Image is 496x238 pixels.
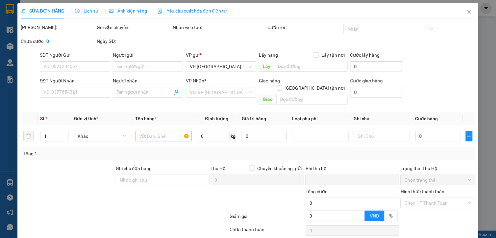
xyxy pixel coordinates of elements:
[350,78,383,83] label: Cước giao hàng
[23,131,34,141] button: delete
[205,116,228,121] span: Định lượng
[158,9,163,14] img: icon
[21,24,95,31] div: [PERSON_NAME]:
[173,24,266,31] div: Nhân viên tạo:
[466,131,473,141] button: plus
[319,51,348,59] span: Lấy tận nơi
[40,116,45,121] span: SL
[259,78,280,83] span: Giao hàng
[389,213,393,219] span: %
[405,175,471,185] span: Chọn trạng thái
[116,175,210,185] input: Ghi chú đơn hàng
[74,116,98,121] span: Đơn vị tính
[466,134,472,139] span: plus
[116,166,152,171] label: Ghi chú đơn hàng
[354,131,410,141] input: Ghi Chú
[158,8,227,14] span: Yêu cầu xuất hóa đơn điện tử
[259,94,276,104] span: Giao
[190,62,252,72] span: VP Nam Trung
[23,150,192,157] div: Tổng: 1
[306,165,399,175] div: Phí thu hộ
[350,52,380,58] label: Cước lấy hàng
[259,52,278,58] span: Lấy hàng
[211,166,226,171] span: Thu Hộ
[242,116,266,121] span: Giá trị hàng
[21,9,25,13] span: edit
[289,112,351,125] th: Loại phụ phí
[230,131,236,141] span: kg
[75,9,80,13] span: clock-circle
[268,24,342,31] div: Cước rồi :
[78,131,126,141] span: Khác
[46,39,49,44] b: 0
[282,84,348,92] span: [GEOGRAPHIC_DATA] tận nơi
[229,213,305,224] div: Giảm giá
[259,61,274,72] span: Lấy
[460,3,479,22] button: Close
[113,77,183,84] div: Người nhận
[350,61,403,72] input: Cước lấy hàng
[21,8,64,14] span: SỬA ĐƠN HÀNG
[306,189,327,194] span: Tổng cước
[370,213,379,219] span: VND
[109,8,147,14] span: Ảnh kiện hàng
[276,94,348,104] input: Dọc đường
[415,116,438,121] span: Cước hàng
[75,8,98,14] span: Lịch sử
[351,112,412,125] th: Ghi chú
[21,38,95,45] div: Chưa cước :
[40,77,110,84] div: SĐT Người Nhận
[40,51,110,59] div: SĐT Người Gửi
[274,61,348,72] input: Dọc đường
[97,24,171,31] div: Gói vận chuyển:
[97,38,171,45] div: Ngày GD:
[113,51,183,59] div: Người gửi
[135,131,191,141] input: VD: Bàn, Ghế
[467,10,472,15] span: close
[401,165,475,172] div: Trạng thái Thu Hộ
[350,87,403,98] input: Cước giao hàng
[229,226,305,237] div: Chưa thanh toán
[135,116,157,121] span: Tên hàng
[186,78,204,83] span: VP Nhận
[109,9,113,13] span: picture
[186,51,256,59] div: VP gửi
[255,165,304,172] span: Chuyển khoản ng. gửi
[401,189,444,194] label: Hình thức thanh toán
[174,90,179,95] span: user-add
